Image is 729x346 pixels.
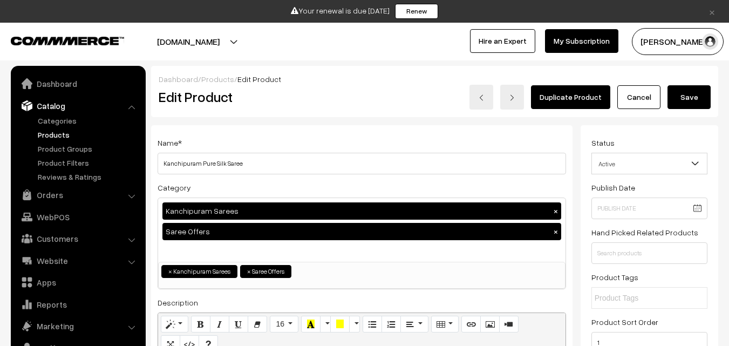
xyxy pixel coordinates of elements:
[400,316,428,333] button: Paragraph
[632,28,724,55] button: [PERSON_NAME]
[591,242,707,264] input: Search products
[11,33,105,46] a: COMMMERCE
[13,74,142,93] a: Dashboard
[461,316,481,333] button: Link (CTRL+K)
[276,320,284,328] span: 16
[13,96,142,116] a: Catalog
[35,115,142,126] a: Categories
[191,316,210,333] button: Bold (CTRL+B)
[591,227,698,238] label: Hand Picked Related Products
[381,316,401,333] button: Ordered list (CTRL+SHIFT+NUM8)
[119,28,257,55] button: [DOMAIN_NAME]
[270,316,298,333] button: Font Size
[13,295,142,314] a: Reports
[240,265,291,278] li: Saree Offers
[35,143,142,154] a: Product Groups
[349,316,360,333] button: More Color
[161,316,188,333] button: Style
[13,207,142,227] a: WebPOS
[617,85,660,109] a: Cancel
[470,29,535,53] a: Hire an Expert
[158,297,198,308] label: Description
[161,265,237,278] li: Kanchipuram Sarees
[545,29,618,53] a: My Subscription
[499,316,519,333] button: Video
[229,316,248,333] button: Underline (CTRL+U)
[4,4,725,19] div: Your renewal is due [DATE]
[591,198,707,219] input: Publish Date
[158,137,182,148] label: Name
[480,316,500,333] button: Picture
[168,267,172,276] span: ×
[159,73,711,85] div: / /
[320,316,331,333] button: More Color
[592,154,707,173] span: Active
[247,267,251,276] span: ×
[13,229,142,248] a: Customers
[551,206,561,216] button: ×
[705,5,719,18] a: ×
[591,182,635,193] label: Publish Date
[509,94,515,101] img: right-arrow.png
[13,316,142,336] a: Marketing
[248,316,267,333] button: Remove Font Style (CTRL+\)
[667,85,711,109] button: Save
[531,85,610,109] a: Duplicate Product
[35,129,142,140] a: Products
[591,316,658,328] label: Product Sort Order
[363,316,382,333] button: Unordered list (CTRL+SHIFT+NUM7)
[551,227,561,236] button: ×
[11,37,124,45] img: COMMMERCE
[591,153,707,174] span: Active
[237,74,281,84] span: Edit Product
[158,153,566,174] input: Name
[13,185,142,205] a: Orders
[159,89,379,105] h2: Edit Product
[201,74,234,84] a: Products
[210,316,229,333] button: Italic (CTRL+I)
[162,202,561,220] div: Kanchipuram Sarees
[478,94,485,101] img: left-arrow.png
[35,171,142,182] a: Reviews & Ratings
[13,251,142,270] a: Website
[159,74,198,84] a: Dashboard
[35,157,142,168] a: Product Filters
[330,316,350,333] button: Background Color
[431,316,459,333] button: Table
[13,273,142,292] a: Apps
[395,4,438,19] a: Renew
[162,223,561,240] div: Saree Offers
[301,316,321,333] button: Recent Color
[595,293,689,304] input: Product Tags
[591,137,615,148] label: Status
[702,33,718,50] img: user
[591,272,638,283] label: Product Tags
